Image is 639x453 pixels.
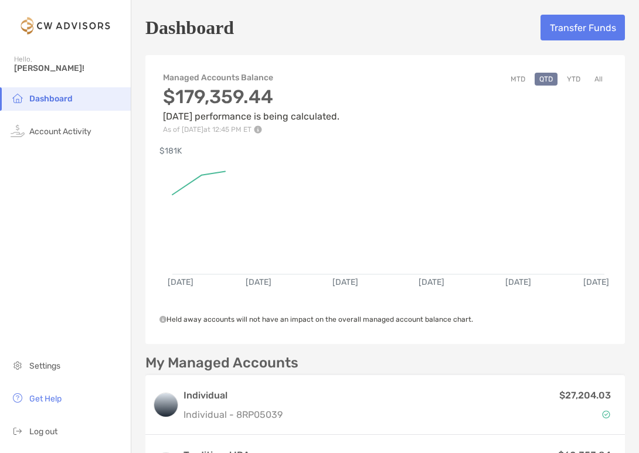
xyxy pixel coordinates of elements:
text: [DATE] [246,277,271,287]
button: Transfer Funds [541,15,625,40]
img: get-help icon [11,391,25,405]
button: YTD [562,73,585,86]
span: Account Activity [29,127,91,137]
img: household icon [11,91,25,105]
img: settings icon [11,358,25,372]
text: [DATE] [505,277,531,287]
span: Held away accounts will not have an impact on the overall managed account balance chart. [159,315,473,323]
span: Log out [29,427,57,437]
img: Account Status icon [602,410,610,418]
p: Individual - 8RP05039 [183,407,283,422]
img: Zoe Logo [14,5,117,47]
span: Settings [29,361,60,371]
span: Get Help [29,394,62,404]
button: All [590,73,607,86]
img: logout icon [11,424,25,438]
img: activity icon [11,124,25,138]
text: [DATE] [419,277,444,287]
span: [PERSON_NAME]! [14,63,124,73]
button: MTD [506,73,530,86]
h3: $179,359.44 [163,86,339,108]
h3: Individual [183,389,283,403]
text: [DATE] [332,277,358,287]
text: [DATE] [168,277,193,287]
h5: Dashboard [145,14,234,41]
p: As of [DATE] at 12:45 PM ET [163,125,339,134]
img: Performance Info [254,125,262,134]
text: $181K [159,146,182,156]
span: Dashboard [29,94,73,104]
div: [DATE] performance is being calculated. [163,86,339,134]
h4: Managed Accounts Balance [163,73,339,83]
text: [DATE] [583,277,609,287]
button: QTD [535,73,558,86]
p: $27,204.03 [559,388,611,403]
img: logo account [154,393,178,417]
p: My Managed Accounts [145,356,298,370]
